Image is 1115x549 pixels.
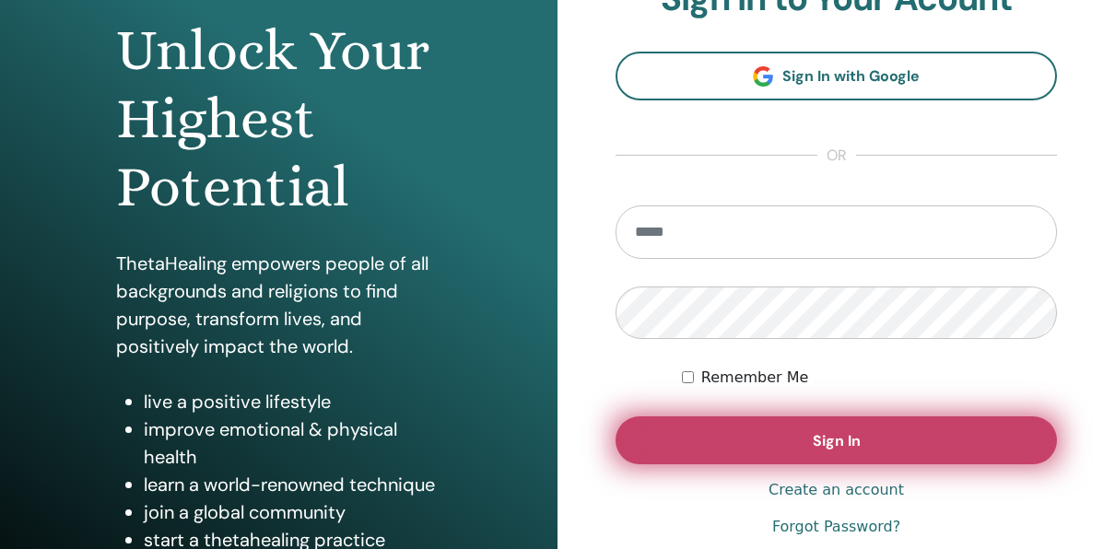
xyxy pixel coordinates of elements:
[116,250,441,360] p: ThetaHealing empowers people of all backgrounds and religions to find purpose, transform lives, a...
[817,145,856,167] span: or
[701,367,809,389] label: Remember Me
[116,17,441,222] h1: Unlock Your Highest Potential
[144,471,441,498] li: learn a world-renowned technique
[616,416,1057,464] button: Sign In
[144,388,441,415] li: live a positive lifestyle
[144,498,441,526] li: join a global community
[616,52,1057,100] a: Sign In with Google
[813,431,861,450] span: Sign In
[682,367,1057,389] div: Keep me authenticated indefinitely or until I manually logout
[144,415,441,471] li: improve emotional & physical health
[782,66,920,86] span: Sign In with Google
[769,479,904,501] a: Create an account
[772,516,900,538] a: Forgot Password?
